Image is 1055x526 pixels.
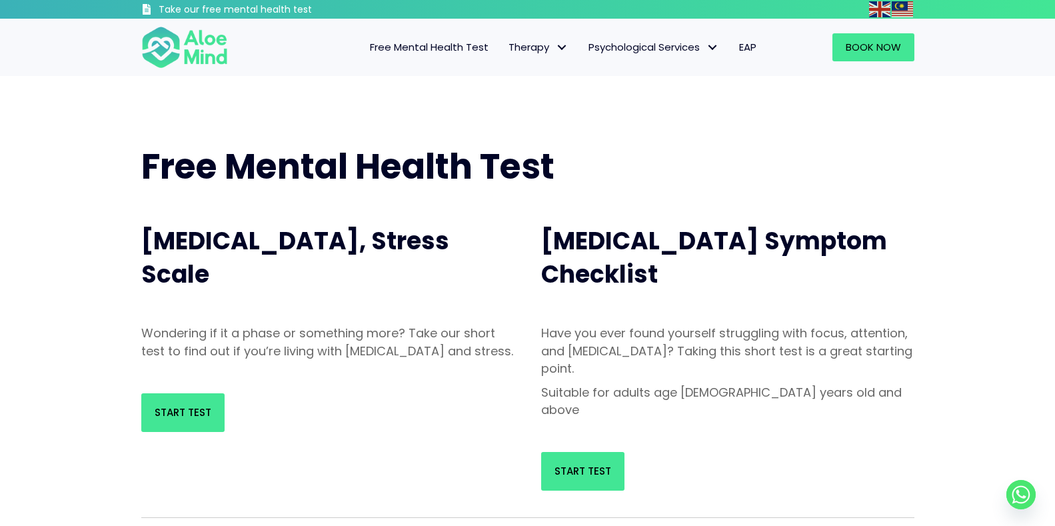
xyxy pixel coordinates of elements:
[370,40,489,54] span: Free Mental Health Test
[141,325,515,359] p: Wondering if it a phase or something more? Take our short test to find out if you’re living with ...
[588,40,719,54] span: Psychological Services
[729,33,766,61] a: EAP
[832,33,914,61] a: Book Now
[541,325,914,377] p: Have you ever found yourself struggling with focus, attention, and [MEDICAL_DATA]? Taking this sh...
[703,38,722,57] span: Psychological Services: submenu
[541,224,887,291] span: [MEDICAL_DATA] Symptom Checklist
[159,3,383,17] h3: Take our free mental health test
[141,25,228,69] img: Aloe mind Logo
[1006,480,1036,509] a: Whatsapp
[499,33,578,61] a: TherapyTherapy: submenu
[892,1,914,17] a: Malay
[869,1,890,17] img: en
[155,405,211,419] span: Start Test
[552,38,572,57] span: Therapy: submenu
[578,33,729,61] a: Psychological ServicesPsychological Services: submenu
[245,33,766,61] nav: Menu
[554,464,611,478] span: Start Test
[360,33,499,61] a: Free Mental Health Test
[141,142,554,191] span: Free Mental Health Test
[869,1,892,17] a: English
[846,40,901,54] span: Book Now
[141,393,225,432] a: Start Test
[541,452,624,491] a: Start Test
[892,1,913,17] img: ms
[141,3,383,19] a: Take our free mental health test
[141,224,449,291] span: [MEDICAL_DATA], Stress Scale
[541,384,914,419] p: Suitable for adults age [DEMOGRAPHIC_DATA] years old and above
[739,40,756,54] span: EAP
[509,40,568,54] span: Therapy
